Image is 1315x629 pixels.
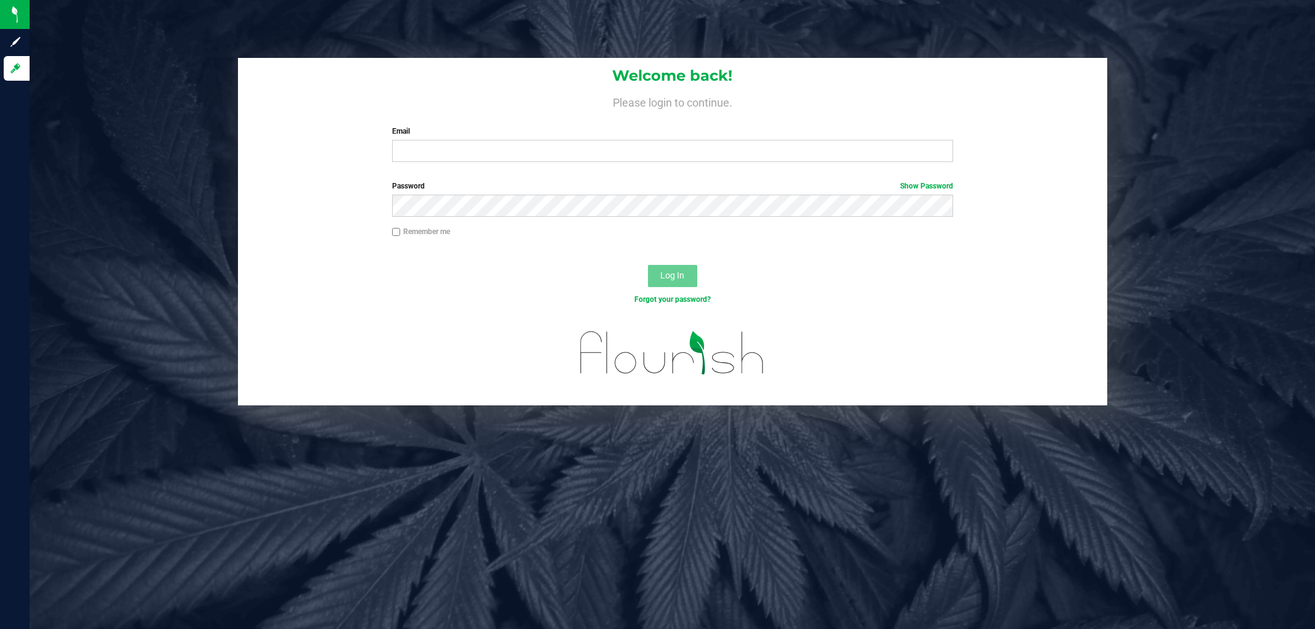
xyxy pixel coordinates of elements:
[238,68,1107,84] h1: Welcome back!
[392,228,401,237] input: Remember me
[9,62,22,75] inline-svg: Log in
[634,295,711,304] a: Forgot your password?
[900,182,953,190] a: Show Password
[648,265,697,287] button: Log In
[9,36,22,48] inline-svg: Sign up
[660,270,684,280] span: Log In
[392,126,953,137] label: Email
[392,226,450,237] label: Remember me
[392,182,425,190] span: Password
[238,94,1107,108] h4: Please login to continue.
[563,318,781,388] img: flourish_logo.svg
